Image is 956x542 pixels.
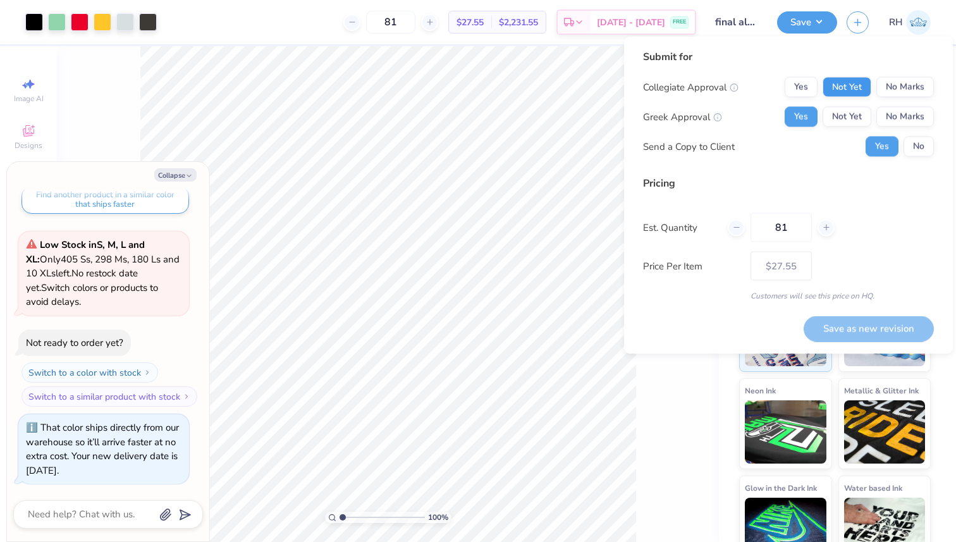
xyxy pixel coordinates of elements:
[643,290,934,302] div: Customers will see this price on HQ.
[844,384,919,397] span: Metallic & Glitter Ink
[889,15,903,30] span: RH
[844,400,926,464] img: Metallic & Glitter Ink
[904,137,934,157] button: No
[597,16,665,29] span: [DATE] - [DATE]
[706,9,768,35] input: Untitled Design
[21,186,189,214] button: Find another product in a similar color that ships faster
[21,362,158,383] button: Switch to a color with stock
[26,238,180,308] span: Only 405 Ss, 298 Ms, 180 Ls and 10 XLs left. Switch colors or products to avoid delays.
[673,18,686,27] span: FREE
[785,107,818,127] button: Yes
[183,393,190,400] img: Switch to a similar product with stock
[751,213,812,242] input: – –
[777,11,837,34] button: Save
[844,481,902,495] span: Water based Ink
[643,259,741,273] label: Price Per Item
[26,336,123,349] div: Not ready to order yet?
[26,421,179,477] div: That color ships directly from our warehouse so it’ll arrive faster at no extra cost. Your new de...
[144,369,151,376] img: Switch to a color with stock
[14,94,44,104] span: Image AI
[876,107,934,127] button: No Marks
[457,16,484,29] span: $27.55
[785,77,818,97] button: Yes
[643,220,718,235] label: Est. Quantity
[643,80,738,94] div: Collegiate Approval
[21,386,197,407] button: Switch to a similar product with stock
[26,238,145,266] strong: Low Stock in S, M, L and XL :
[154,168,197,182] button: Collapse
[643,109,722,124] div: Greek Approval
[643,176,934,191] div: Pricing
[823,107,871,127] button: Not Yet
[643,49,934,65] div: Submit for
[889,10,931,35] a: RH
[745,481,817,495] span: Glow in the Dark Ink
[26,267,138,294] span: No restock date yet.
[823,77,871,97] button: Not Yet
[366,11,415,34] input: – –
[866,137,898,157] button: Yes
[428,512,448,523] span: 100 %
[906,10,931,35] img: Ryen Heigley
[876,77,934,97] button: No Marks
[499,16,538,29] span: $2,231.55
[745,400,826,464] img: Neon Ink
[643,139,735,154] div: Send a Copy to Client
[15,140,42,151] span: Designs
[745,384,776,397] span: Neon Ink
